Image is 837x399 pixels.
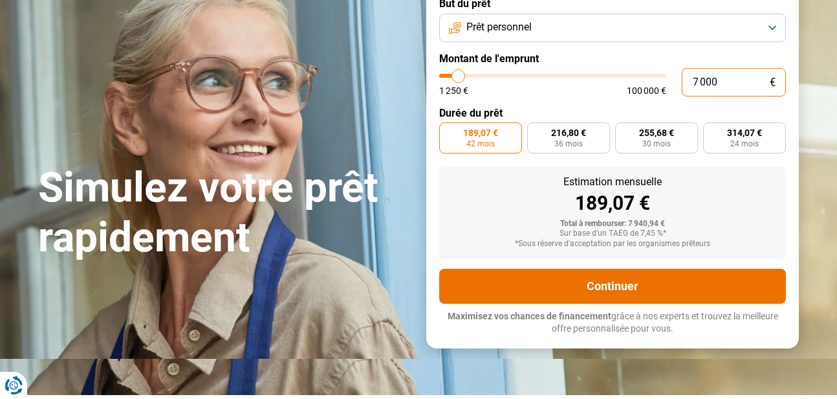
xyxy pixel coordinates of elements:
button: Continuer [439,269,786,304]
div: Total à rembourser: 7 940,94 € [450,220,776,229]
p: grâce à nos experts et trouvez la meilleure offre personnalisée pour vous. [439,310,786,336]
label: Montant de l'emprunt [439,52,786,65]
span: 1 250 € [439,86,468,95]
label: Durée du prêt [439,107,786,119]
span: Prêt personnel [466,20,532,34]
span: 189,07 € [463,128,498,137]
h1: Simulez votre prêt rapidement [38,163,411,263]
div: Estimation mensuelle [450,177,776,187]
div: *Sous réserve d'acceptation par les organismes prêteurs [450,240,776,249]
span: 100 000 € [627,86,666,95]
span: Maximisez vos chances de financement [448,311,611,321]
span: 314,07 € [727,128,762,137]
span: 216,80 € [551,128,586,137]
span: 36 mois [554,140,583,148]
button: Prêt personnel [439,14,786,42]
span: € [770,77,776,88]
span: 30 mois [642,140,671,148]
div: Sur base d'un TAEG de 7,45 %* [450,229,776,238]
div: 189,07 € [450,194,776,213]
span: 24 mois [730,140,759,148]
span: 255,68 € [639,128,674,137]
span: 42 mois [466,140,495,148]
